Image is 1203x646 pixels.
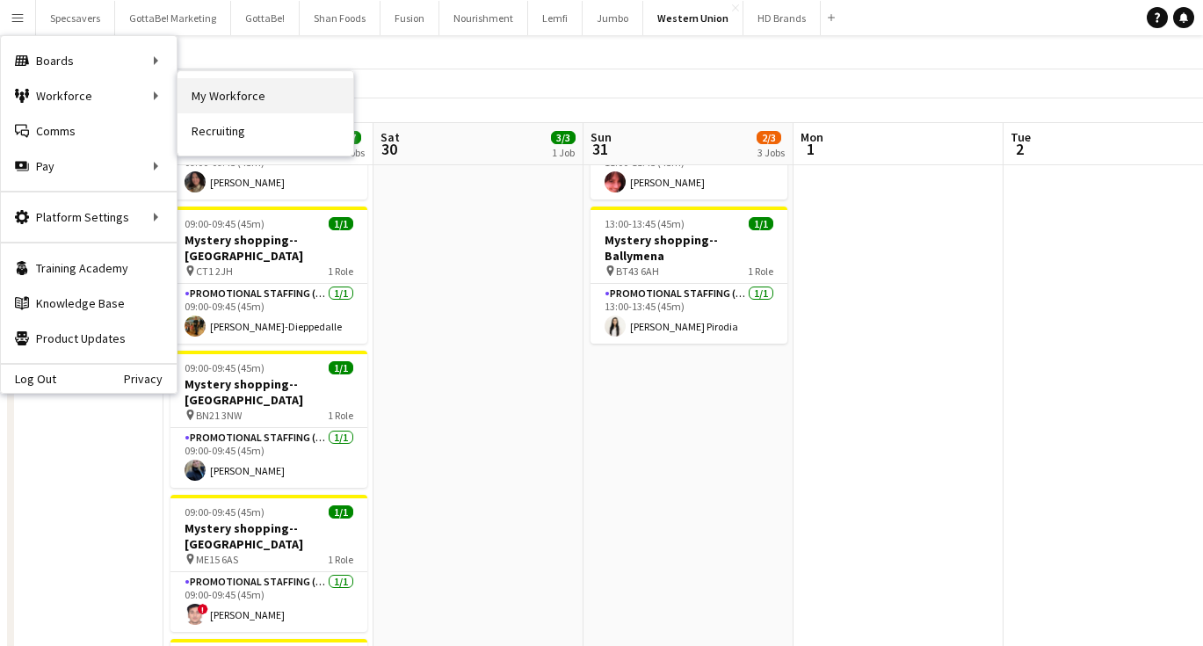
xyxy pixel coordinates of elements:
span: 13:00-13:45 (45m) [605,217,685,230]
app-job-card: 09:00-09:45 (45m)1/1Mystery shopping--[GEOGRAPHIC_DATA] BN21 3NW1 RolePromotional Staffing (Myste... [170,351,367,488]
span: ! [198,604,208,614]
span: 31 [588,139,612,159]
button: Specsavers [36,1,115,35]
span: BT43 6AH [616,265,659,278]
h3: Mystery shopping--[GEOGRAPHIC_DATA] [170,520,367,552]
a: My Workforce [178,78,353,113]
button: Jumbo [583,1,643,35]
span: CT1 2JH [196,265,233,278]
span: 1 Role [328,265,353,278]
span: Tue [1011,129,1031,145]
div: Workforce [1,78,177,113]
span: 1 Role [328,409,353,422]
span: 1 [798,139,823,159]
app-card-role: Promotional Staffing (Mystery Shopper)1/113:00-13:45 (45m)[PERSON_NAME] Pirodia [591,284,787,344]
a: Knowledge Base [1,286,177,321]
span: 30 [378,139,400,159]
app-card-role: Promotional Staffing (Mystery Shopper)1/109:00-09:45 (45m)[PERSON_NAME]-Dieppedalle [170,284,367,344]
span: 1/1 [329,505,353,519]
a: Comms [1,113,177,149]
app-card-role: Promotional Staffing (Mystery Shopper)1/111:00-11:45 (45m)[PERSON_NAME] [591,140,787,200]
span: 1/1 [749,217,773,230]
div: Boards [1,43,177,78]
app-job-card: 13:00-13:45 (45m)1/1Mystery shopping--Ballymena BT43 6AH1 RolePromotional Staffing (Mystery Shopp... [591,207,787,344]
button: GottaBe! Marketing [115,1,231,35]
span: 09:00-09:45 (45m) [185,505,265,519]
span: Mon [801,129,823,145]
h3: Mystery shopping--[GEOGRAPHIC_DATA] [170,376,367,408]
span: Sun [591,129,612,145]
div: 1 Job [552,146,575,159]
span: 1 Role [748,265,773,278]
button: Shan Foods [300,1,380,35]
span: 1/1 [329,217,353,230]
a: Recruiting [178,113,353,149]
span: 2 [1008,139,1031,159]
button: Nourishment [439,1,528,35]
h3: Mystery shopping--[GEOGRAPHIC_DATA] [170,232,367,264]
a: Training Academy [1,250,177,286]
span: ME15 6AS [196,553,238,566]
app-job-card: 09:00-09:45 (45m)1/1Mystery shopping--[GEOGRAPHIC_DATA] CT1 2JH1 RolePromotional Staffing (Myster... [170,207,367,344]
span: 09:00-09:45 (45m) [185,361,265,374]
div: Pay [1,149,177,184]
app-job-card: 09:00-09:45 (45m)1/1Mystery shopping--[GEOGRAPHIC_DATA] ME15 6AS1 RolePromotional Staffing (Myste... [170,495,367,632]
span: BN21 3NW [196,409,242,422]
button: HD Brands [743,1,821,35]
div: Platform Settings [1,200,177,235]
button: Western Union [643,1,743,35]
app-card-role: Promotional Staffing (Mystery Shopper)1/109:00-09:45 (45m)[PERSON_NAME] [170,428,367,488]
div: 3 Jobs [757,146,785,159]
span: 1 Role [328,553,353,566]
button: Fusion [380,1,439,35]
button: GottaBe! [231,1,300,35]
span: Sat [380,129,400,145]
span: 09:00-09:45 (45m) [185,217,265,230]
a: Product Updates [1,321,177,356]
button: Lemfi [528,1,583,35]
app-card-role: Promotional Staffing (Mystery Shopper)1/109:00-09:45 (45m)[PERSON_NAME] [170,140,367,200]
span: 3/3 [551,131,576,144]
a: Log Out [1,372,56,386]
app-card-role: Promotional Staffing (Mystery Shopper)1/109:00-09:45 (45m)![PERSON_NAME] [170,572,367,632]
h3: Mystery shopping--Ballymena [591,232,787,264]
span: 2/3 [757,131,781,144]
a: Privacy [124,372,177,386]
span: 1/1 [329,361,353,374]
